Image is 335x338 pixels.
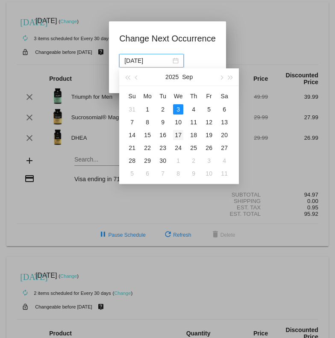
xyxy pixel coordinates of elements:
[219,143,229,153] div: 27
[186,116,201,129] td: 9/11/2025
[170,154,186,167] td: 10/1/2025
[124,103,140,116] td: 8/31/2025
[201,89,217,103] th: Fri
[142,117,153,127] div: 8
[201,103,217,116] td: 9/5/2025
[140,103,155,116] td: 9/1/2025
[204,130,214,140] div: 19
[155,141,170,154] td: 9/23/2025
[201,129,217,141] td: 9/19/2025
[165,68,179,85] button: 2025
[170,167,186,180] td: 10/8/2025
[158,104,168,115] div: 2
[158,156,168,166] div: 30
[124,129,140,141] td: 9/14/2025
[124,141,140,154] td: 9/21/2025
[188,104,199,115] div: 4
[155,103,170,116] td: 9/2/2025
[201,167,217,180] td: 10/10/2025
[142,156,153,166] div: 29
[127,130,137,140] div: 14
[158,117,168,127] div: 9
[219,104,229,115] div: 6
[158,168,168,179] div: 7
[124,116,140,129] td: 9/7/2025
[140,167,155,180] td: 10/6/2025
[204,156,214,166] div: 3
[158,143,168,153] div: 23
[186,167,201,180] td: 10/9/2025
[217,154,232,167] td: 10/4/2025
[127,156,137,166] div: 28
[127,143,137,153] div: 21
[219,117,229,127] div: 13
[217,103,232,116] td: 9/6/2025
[155,89,170,103] th: Tue
[170,89,186,103] th: Wed
[124,89,140,103] th: Sun
[201,116,217,129] td: 9/12/2025
[173,130,183,140] div: 17
[186,141,201,154] td: 9/25/2025
[204,117,214,127] div: 12
[140,116,155,129] td: 9/8/2025
[155,167,170,180] td: 10/7/2025
[173,168,183,179] div: 8
[123,68,132,85] button: Last year (Control + left)
[142,168,153,179] div: 6
[188,143,199,153] div: 25
[142,130,153,140] div: 15
[140,129,155,141] td: 9/15/2025
[127,117,137,127] div: 7
[204,104,214,115] div: 5
[173,143,183,153] div: 24
[188,156,199,166] div: 2
[158,130,168,140] div: 16
[173,156,183,166] div: 1
[201,154,217,167] td: 10/3/2025
[173,117,183,127] div: 10
[217,116,232,129] td: 9/13/2025
[140,154,155,167] td: 9/29/2025
[188,130,199,140] div: 18
[155,154,170,167] td: 9/30/2025
[142,104,153,115] div: 1
[219,168,229,179] div: 11
[186,154,201,167] td: 10/2/2025
[170,103,186,116] td: 9/3/2025
[170,141,186,154] td: 9/24/2025
[188,117,199,127] div: 11
[155,116,170,129] td: 9/9/2025
[127,104,137,115] div: 31
[124,154,140,167] td: 9/28/2025
[142,143,153,153] div: 22
[188,168,199,179] div: 9
[170,116,186,129] td: 9/10/2025
[217,141,232,154] td: 9/27/2025
[219,130,229,140] div: 20
[201,141,217,154] td: 9/26/2025
[226,68,235,85] button: Next year (Control + right)
[119,32,216,45] h1: Change Next Occurrence
[173,104,183,115] div: 3
[124,167,140,180] td: 10/5/2025
[127,168,137,179] div: 5
[204,168,214,179] div: 10
[140,89,155,103] th: Mon
[217,167,232,180] td: 10/11/2025
[170,129,186,141] td: 9/17/2025
[182,68,193,85] button: Sep
[186,103,201,116] td: 9/4/2025
[124,56,171,65] input: Select date
[186,89,201,103] th: Thu
[216,68,226,85] button: Next month (PageDown)
[132,68,142,85] button: Previous month (PageUp)
[219,156,229,166] div: 4
[155,129,170,141] td: 9/16/2025
[217,129,232,141] td: 9/20/2025
[140,141,155,154] td: 9/22/2025
[186,129,201,141] td: 9/18/2025
[217,89,232,103] th: Sat
[204,143,214,153] div: 26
